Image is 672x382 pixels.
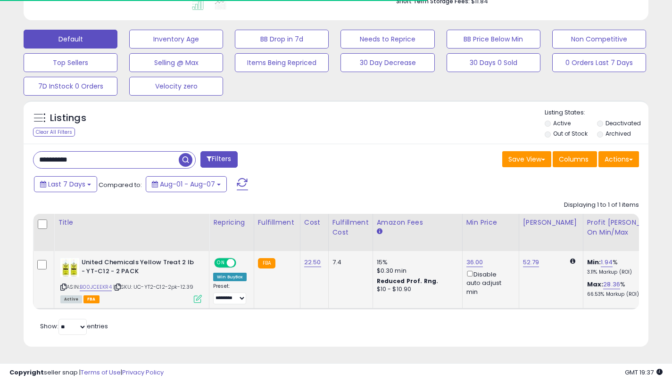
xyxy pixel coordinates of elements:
span: Aug-01 - Aug-07 [160,179,215,189]
div: Fulfillment Cost [332,218,369,237]
a: B00JCEEKR4 [80,283,112,291]
button: BB Drop in 7d [235,30,329,49]
div: Clear All Filters [33,128,75,137]
button: Items Being Repriced [235,53,329,72]
button: Top Sellers [24,53,117,72]
button: Last 7 Days [34,176,97,192]
button: Velocity zero [129,77,223,96]
label: Deactivated [606,119,641,127]
div: 15% [377,258,455,267]
span: All listings currently available for purchase on Amazon [60,295,82,303]
b: United Chemicals Yellow Treat 2 lb - YT-C12 - 2 PACK [82,258,196,278]
div: Fulfillment [258,218,296,228]
button: Save View [502,151,551,167]
div: Amazon Fees [377,218,458,228]
label: Archived [606,130,631,138]
span: OFF [235,259,250,267]
a: 36.00 [466,258,483,267]
p: 3.11% Markup (ROI) [587,269,665,276]
div: Title [58,218,205,228]
button: 30 Days 0 Sold [447,53,540,72]
button: 7D InStock 0 Orders [24,77,117,96]
div: Disable auto adjust min [466,269,512,296]
label: Active [553,119,571,127]
label: Out of Stock [553,130,588,138]
button: Default [24,30,117,49]
div: Displaying 1 to 1 of 1 items [564,201,639,210]
button: Inventory Age [129,30,223,49]
button: 30 Day Decrease [340,53,434,72]
span: Compared to: [99,180,142,189]
strong: Copyright [9,368,44,377]
div: Cost [304,218,324,228]
span: | SKU: UC-YT2-C12-2pk-12.39 [113,283,194,291]
div: [PERSON_NAME] [523,218,579,228]
div: ASIN: [60,258,202,302]
span: Last 7 Days [48,179,85,189]
p: 66.53% Markup (ROI) [587,291,665,298]
button: 0 Orders Last 7 Days [552,53,646,72]
b: Min: [587,258,601,267]
div: 7.4 [332,258,365,267]
a: Privacy Policy [122,368,164,377]
div: % [587,258,665,276]
span: Columns [559,154,589,164]
b: Max: [587,280,604,289]
div: $0.30 min [377,267,455,275]
div: % [587,280,665,298]
img: 51+xfSGF7aL._SL40_.jpg [60,258,79,277]
a: 52.79 [523,258,539,267]
div: seller snap | | [9,368,164,377]
small: FBA [258,258,275,268]
b: Reduced Prof. Rng. [377,277,439,285]
button: Actions [598,151,639,167]
a: 1.94 [601,258,613,267]
span: ON [215,259,227,267]
button: Needs to Reprice [340,30,434,49]
div: Win BuyBox [213,273,247,281]
button: Columns [553,151,597,167]
p: Listing States: [545,108,648,117]
small: Amazon Fees. [377,228,382,236]
button: Filters [200,151,237,168]
button: Aug-01 - Aug-07 [146,176,227,192]
div: Profit [PERSON_NAME] on Min/Max [587,218,669,237]
span: Show: entries [40,322,108,331]
button: Non Competitive [552,30,646,49]
a: Terms of Use [81,368,121,377]
a: 22.50 [304,258,321,267]
h5: Listings [50,112,86,125]
button: BB Price Below Min [447,30,540,49]
div: Preset: [213,283,247,304]
a: 28.36 [603,280,620,289]
div: Repricing [213,218,250,228]
span: FBA [83,295,100,303]
button: Selling @ Max [129,53,223,72]
span: 2025-08-15 19:37 GMT [625,368,663,377]
div: Min Price [466,218,515,228]
div: $10 - $10.90 [377,285,455,293]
